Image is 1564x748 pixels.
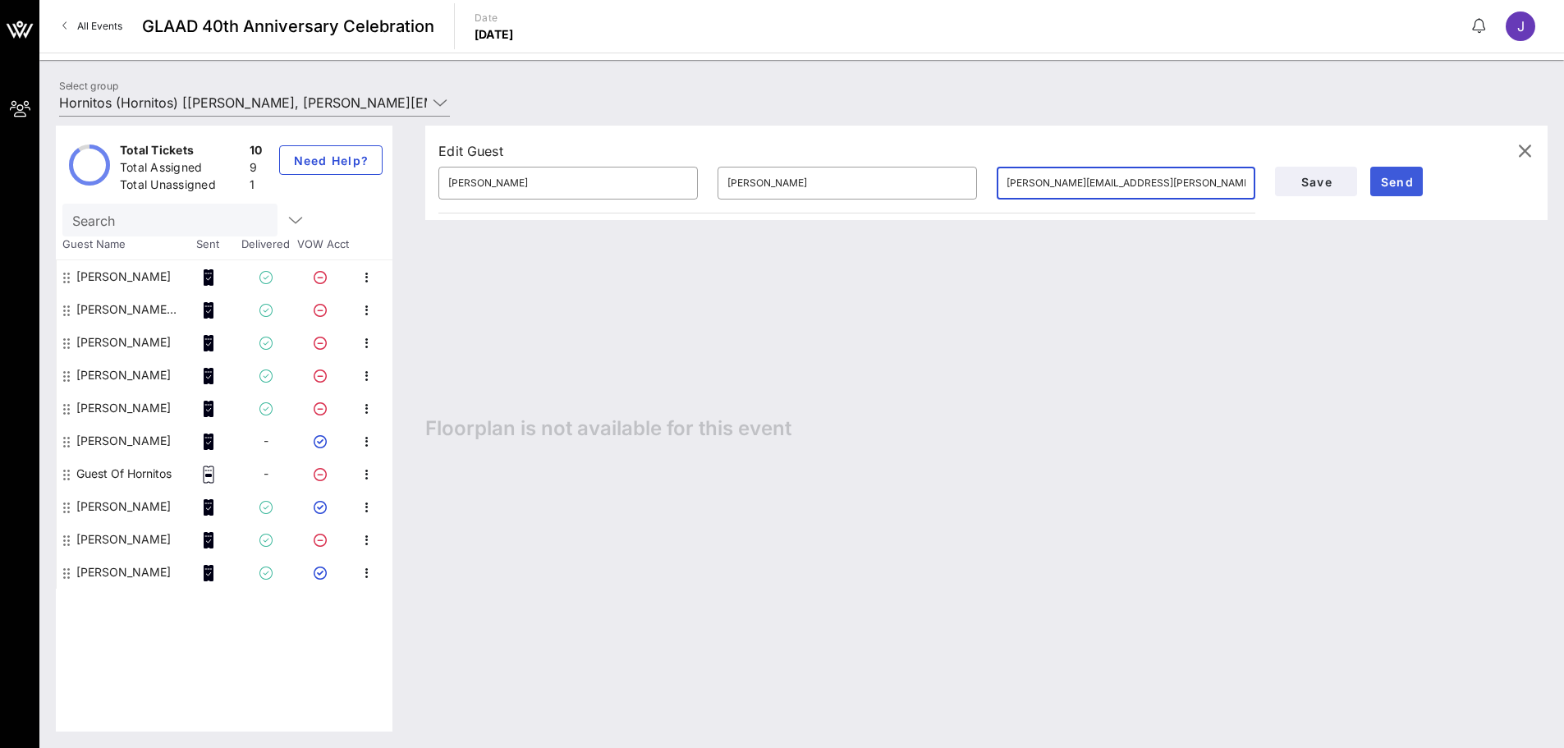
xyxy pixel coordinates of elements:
[56,236,179,253] span: Guest Name
[475,26,514,43] p: [DATE]
[120,142,243,163] div: Total Tickets
[1517,18,1525,34] span: J
[438,140,503,163] div: Edit Guest
[264,434,268,447] span: -
[425,416,791,441] span: Floorplan is not available for this event
[250,177,263,197] div: 1
[179,236,236,253] span: Sent
[76,490,171,523] div: JAY VALLE
[1275,167,1357,196] button: Save
[293,154,369,167] span: Need Help?
[120,177,243,197] div: Total Unassigned
[475,10,514,26] p: Date
[264,466,268,480] span: -
[76,293,180,326] div: Amanna Virk
[76,457,172,490] div: Guest Of Hornitos
[59,80,118,92] label: Select group
[294,236,351,253] span: VOW Acct
[77,20,122,32] span: All Events
[1007,170,1246,196] input: Email
[448,170,688,196] input: First Name*
[76,326,171,359] div: Juan Tramontin
[142,14,434,39] span: GLAAD 40th Anniversary Celebration
[120,159,243,180] div: Total Assigned
[236,236,294,253] span: Delivered
[250,159,263,180] div: 9
[76,260,171,293] div: Aaron Pietrowski
[250,142,263,163] div: 10
[279,145,383,175] button: Need Help?
[1506,11,1535,41] div: J
[76,523,171,556] div: Spencer Battiest
[1377,175,1416,189] span: Send
[727,170,967,196] input: Last Name*
[76,424,171,457] div: Herman Riley
[76,359,171,392] div: Matthew Reyes
[53,13,132,39] a: All Events
[76,556,171,589] div: Jimmy Franklin
[76,392,171,424] div: Sanjana Mahesh
[1288,175,1344,189] span: Save
[1370,167,1423,196] button: Send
